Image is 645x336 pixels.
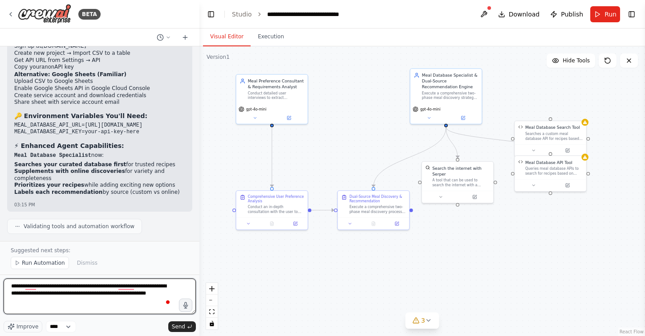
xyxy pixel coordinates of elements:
[551,147,584,154] button: Open in side panel
[525,131,583,141] div: Searches a custom meal database API for recipes based on query criteria and dietary restrictions....
[14,112,147,119] strong: 🔑 Environment Variables You'll Need:
[405,312,439,329] button: 3
[78,9,101,20] div: BETA
[246,107,266,111] span: gpt-4o-mini
[206,318,218,329] button: toggle interactivity
[426,165,430,170] img: SerperDevTool
[514,156,587,192] div: Meal Database API ToolMeal Database API ToolQueries meal database APIs to search for recipes base...
[248,91,304,100] div: Conduct detailed user interviews to extract comprehensive meal preferences, dietary requirements,...
[16,323,38,330] span: Improve
[206,306,218,318] button: fit view
[432,178,490,188] div: A tool that can be used to search the internet with a search_query. Supports different search typ...
[432,165,490,177] div: Search the internet with Serper
[4,321,42,332] button: Improve
[11,257,69,269] button: Run Automation
[387,220,407,227] button: Open in side panel
[14,161,126,168] strong: Searches your curated database first
[269,127,275,187] g: Edge from 4f33a7de-b4ca-45f5-87e1-a6ae250b9700 to b2268089-43ea-438f-aa09-0c4f53ed2bfd
[206,283,218,295] button: zoom in
[547,6,587,22] button: Publish
[232,11,252,18] a: Studio
[14,152,91,159] code: Meal Database Specialist
[206,283,218,329] div: React Flow controls
[14,152,185,160] p: now:
[14,201,185,208] div: 03:15 PM
[509,10,540,19] span: Download
[561,10,583,19] span: Publish
[563,57,590,64] span: Hide Tools
[14,50,185,57] li: Create new project → Import CSV to a table
[349,205,406,214] div: Execute a comprehensive two-phase meal discovery process using both custom database and online so...
[525,125,580,131] div: Meal Database Search Tool
[14,182,84,188] strong: Prioritizes your recipes
[206,295,218,306] button: zoom out
[22,259,65,266] span: Run Automation
[178,32,192,43] button: Start a new chat
[153,32,174,43] button: Switch to previous chat
[14,99,185,106] li: Share sheet with service account email
[420,107,440,111] span: gpt-4o-mini
[14,182,185,189] li: while adding exciting new options
[443,127,553,152] g: Edge from a0911715-3303-4dec-8ddc-2fb9582abe8f to c6465cf8-0cab-448d-b4a2-4348d076b93c
[14,122,142,135] code: MEAL_DATABASE_API_URL=[URL][DOMAIN_NAME] MEAL_DATABASE_API_KEY=your-api-key-here
[11,247,189,254] p: Suggested next steps:
[370,127,449,187] g: Edge from a0911715-3303-4dec-8ddc-2fb9582abe8f to 32711324-d8e7-43e9-97b3-d9546ff78a5a
[235,190,308,230] div: Comprehensive User Preference AnalysisConduct an in-depth consultation with the user to build a c...
[590,6,620,22] button: Run
[18,4,71,24] img: Logo
[168,321,196,332] button: Send
[248,194,304,204] div: Comprehensive User Preference Analysis
[14,64,185,71] li: Copy your API key
[525,160,572,165] div: Meal Database API Tool
[14,189,102,195] strong: Labels each recommendation
[73,257,102,269] button: Dismiss
[422,91,478,100] div: Execute a comprehensive two-phase meal discovery strategy: first searching the custom meal databa...
[422,72,478,90] div: Meal Database Specialist & Dual-Source Recommendation Engine
[4,279,196,314] textarea: To enrich screen reader interactions, please activate Accessibility in Grammarly extension settings
[443,127,460,158] g: Edge from a0911715-3303-4dec-8ddc-2fb9582abe8f to d06e1125-30a7-4631-aebb-479459c9199e
[172,323,185,330] span: Send
[260,220,284,227] button: No output available
[179,299,192,312] button: Click to speak your automation idea
[410,68,482,124] div: Meal Database Specialist & Dual-Source Recommendation EngineExecute a comprehensive two-phase mea...
[41,43,86,49] a: [DOMAIN_NAME]
[248,205,304,214] div: Conduct an in-depth consultation with the user to build a complete preference profile. Systematic...
[77,259,97,266] span: Dismiss
[205,8,217,20] button: Hide left sidebar
[14,189,185,196] li: by source (custom vs online)
[446,115,479,122] button: Open in side panel
[207,53,230,61] div: Version 1
[604,10,617,19] span: Run
[551,182,584,189] button: Open in side panel
[518,160,523,164] img: Meal Database API Tool
[361,220,385,227] button: No output available
[272,115,305,122] button: Open in side panel
[14,168,125,174] strong: Supplements with online discoveries
[14,92,185,99] li: Create service account and download credentials
[248,78,304,90] div: Meal Preference Consultant & Requirements Analyst
[41,64,54,70] code: anon
[203,28,251,46] button: Visual Editor
[14,142,124,149] strong: ⚡ Enhanced Agent Capabilities:
[518,125,523,129] img: Meal Database Search Tool
[14,85,185,92] li: Enable Google Sheets API in Google Cloud Console
[349,194,406,204] div: Dual-Source Meal Discovery & Recommendation
[311,207,334,213] g: Edge from b2268089-43ea-438f-aa09-0c4f53ed2bfd to 32711324-d8e7-43e9-97b3-d9546ff78a5a
[285,220,305,227] button: Open in side panel
[422,161,494,204] div: SerperDevToolSearch the internet with SerperA tool that can be used to search the internet with a...
[421,316,425,325] span: 3
[14,57,185,64] li: Get API URL from Settings → API
[547,53,595,68] button: Hide Tools
[495,6,544,22] button: Download
[620,329,644,334] a: React Flow attribution
[337,190,410,230] div: Dual-Source Meal Discovery & RecommendationExecute a comprehensive two-phase meal discovery proce...
[525,167,583,176] div: Queries meal database APIs to search for recipes based on various criteria including dietary rest...
[235,74,308,124] div: Meal Preference Consultant & Requirements AnalystConduct detailed user interviews to extract comp...
[625,8,638,20] button: Show right sidebar
[14,43,185,50] li: Sign up at
[514,121,587,157] div: Meal Database Search ToolMeal Database Search ToolSearches a custom meal database API for recipes...
[251,28,291,46] button: Execution
[14,71,126,78] strong: Alternative: Google Sheets (Familiar)
[24,223,134,230] span: Validating tools and automation workflow
[458,193,491,201] button: Open in side panel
